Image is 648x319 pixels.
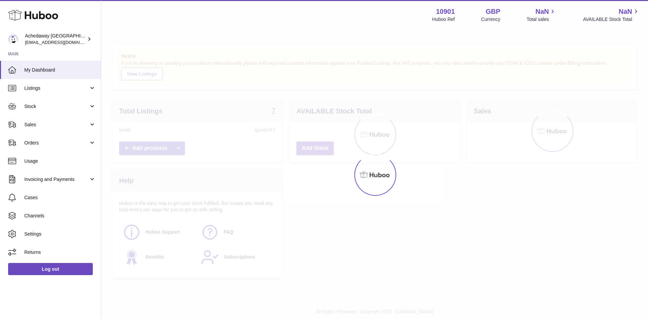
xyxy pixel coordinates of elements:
[481,16,501,23] div: Currency
[24,231,96,237] span: Settings
[24,176,89,183] span: Invoicing and Payments
[25,39,99,45] span: [EMAIL_ADDRESS][DOMAIN_NAME]
[24,122,89,128] span: Sales
[24,194,96,201] span: Cases
[526,16,557,23] span: Total sales
[24,85,89,91] span: Listings
[25,33,86,46] div: Achedaway [GEOGRAPHIC_DATA]
[24,103,89,110] span: Stock
[583,7,640,23] a: NaN AVAILABLE Stock Total
[24,213,96,219] span: Channels
[436,7,455,16] strong: 10901
[619,7,632,16] span: NaN
[432,16,455,23] div: Huboo Ref
[24,249,96,256] span: Returns
[583,16,640,23] span: AVAILABLE Stock Total
[8,34,18,44] img: admin@newpb.co.uk
[486,7,500,16] strong: GBP
[24,158,96,164] span: Usage
[535,7,549,16] span: NaN
[24,67,96,73] span: My Dashboard
[8,263,93,275] a: Log out
[24,140,89,146] span: Orders
[526,7,557,23] a: NaN Total sales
